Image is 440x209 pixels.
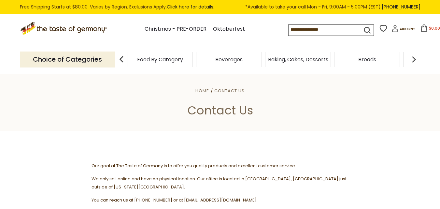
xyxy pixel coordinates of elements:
span: You can reach us at [PHONE_NUMBER] or at [EMAIL_ADDRESS][DOMAIN_NAME]. [92,197,258,203]
h1: Contact Us [20,103,420,118]
a: Beverages [215,57,243,62]
a: Oktoberfest [213,25,245,34]
a: Click here for details. [167,4,214,10]
a: [PHONE_NUMBER] [382,4,420,10]
div: Free Shipping Starts at $80.00. Varies by Region. Exclusions Apply. [20,3,420,11]
span: We only sell online and have no physical location. Our office is located in [GEOGRAPHIC_DATA], [G... [92,176,347,190]
img: next arrow [407,53,420,66]
a: Baking, Cakes, Desserts [268,57,328,62]
img: previous arrow [115,53,128,66]
span: Our goal at The Taste of Germany is to offer you quality products and excellent customer service. [92,163,296,169]
span: *Available to take your call Mon - Fri, 9:00AM - 5:00PM (EST). [245,3,420,11]
a: Breads [358,57,376,62]
a: Christmas - PRE-ORDER [145,25,206,34]
a: Home [195,88,209,94]
span: Account [400,27,415,31]
a: Contact Us [214,88,245,94]
p: Choice of Categories [20,52,115,67]
a: Food By Category [137,57,183,62]
a: Account [391,25,415,35]
span: $0.00 [429,25,440,31]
